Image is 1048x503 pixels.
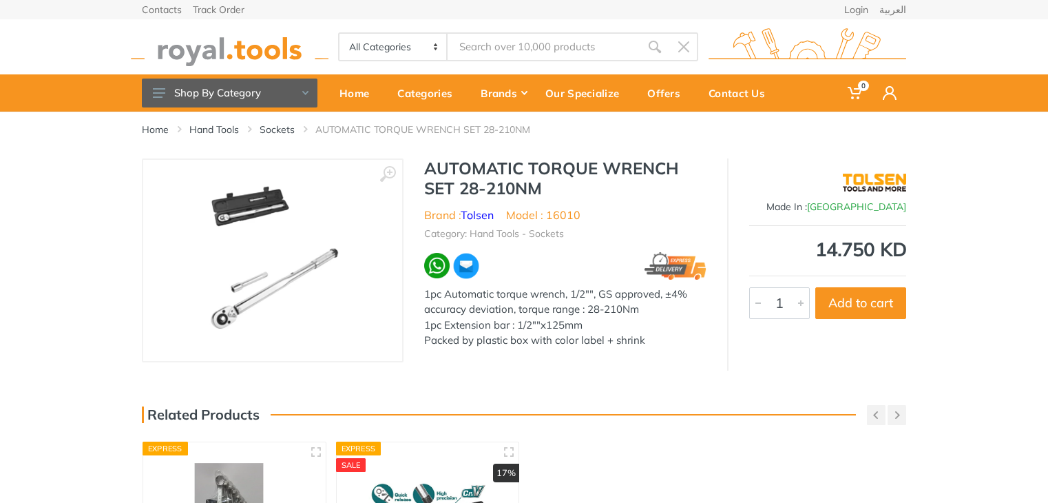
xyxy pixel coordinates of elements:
[142,123,906,136] nav: breadcrumb
[709,28,906,66] img: royal.tools Logo
[749,200,906,214] div: Made In :
[388,74,471,112] a: Categories
[844,5,868,14] a: Login
[336,458,366,472] div: SALE
[879,5,906,14] a: العربية
[142,123,169,136] a: Home
[142,407,260,423] h3: Related Products
[536,74,638,112] a: Our Specialize
[424,253,450,278] img: wa.webp
[838,74,873,112] a: 0
[638,79,699,107] div: Offers
[424,227,564,241] li: Category: Hand Tools - Sockets
[143,442,188,455] div: Express
[699,74,784,112] a: Contact Us
[807,201,906,213] span: [GEOGRAPHIC_DATA]
[315,123,551,136] li: AUTOMATIC TORQUE WRENCH SET 28-210NM
[699,79,784,107] div: Contact Us
[142,5,182,14] a: Contacts
[388,79,471,107] div: Categories
[193,5,244,14] a: Track Order
[424,158,706,198] h1: AUTOMATIC TORQUE WRENCH SET 28-210NM
[204,174,341,347] img: Royal Tools - AUTOMATIC TORQUE WRENCH SET 28-210NM
[506,207,580,223] li: Model : 16010
[536,79,638,107] div: Our Specialize
[461,208,494,222] a: Tolsen
[471,79,536,107] div: Brands
[424,287,706,349] div: 1pc Automatic torque wrench, 1/2"", GS approved, ±4% accuracy deviation, torque range : 28-210Nm ...
[330,79,388,107] div: Home
[260,123,295,136] a: Sockets
[452,252,480,280] img: ma.webp
[858,81,869,91] span: 0
[189,123,239,136] a: Hand Tools
[638,74,699,112] a: Offers
[142,79,317,107] button: Shop By Category
[644,252,706,280] img: express.png
[336,442,381,455] div: Express
[448,32,640,61] input: Site search
[815,287,906,319] button: Add to cart
[843,165,907,200] img: Tolsen
[493,464,519,483] div: 17%
[339,34,448,60] select: Category
[131,28,328,66] img: royal.tools Logo
[330,74,388,112] a: Home
[424,207,494,223] li: Brand :
[749,240,906,259] div: 14.750 KD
